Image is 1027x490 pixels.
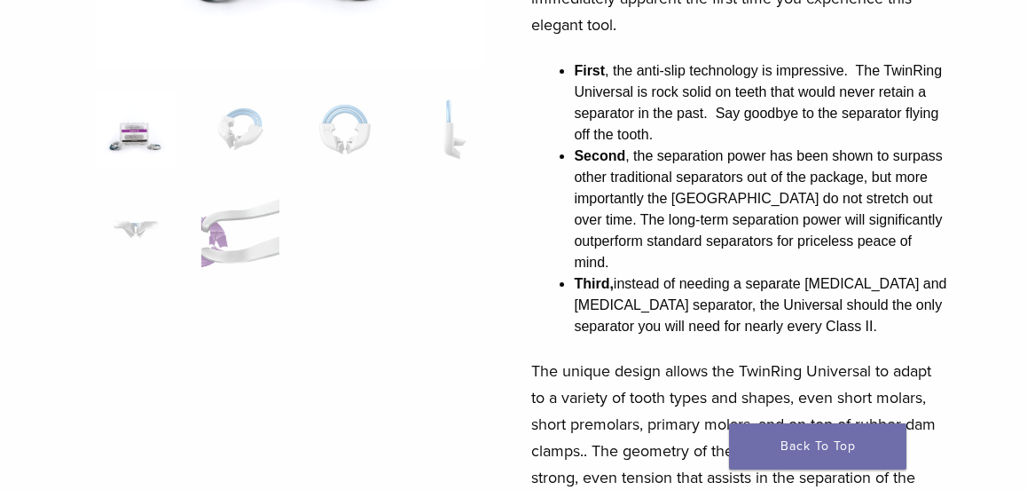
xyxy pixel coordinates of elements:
img: TwinRing Universal - Image 4 [411,91,489,169]
img: TwinRing Universal - Image 3 [306,91,384,169]
strong: Second [574,148,625,163]
img: 208042.2-324x324.png [97,91,175,169]
img: TwinRing Universal - Image 6 [201,191,279,269]
img: TwinRing Universal - Image 5 [97,191,175,269]
li: , the anti-slip technology is impressive. The TwinRing Universal is rock solid on teeth that woul... [574,60,948,146]
strong: First [574,63,605,78]
li: instead of needing a separate [MEDICAL_DATA] and [MEDICAL_DATA] separator, the Universal should t... [574,273,948,337]
img: TwinRing Universal - Image 2 [201,91,279,169]
strong: Third, [574,276,613,291]
a: Back To Top [729,423,906,470]
li: , the separation power has been shown to surpass other traditional separators out of the package,... [574,146,948,273]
